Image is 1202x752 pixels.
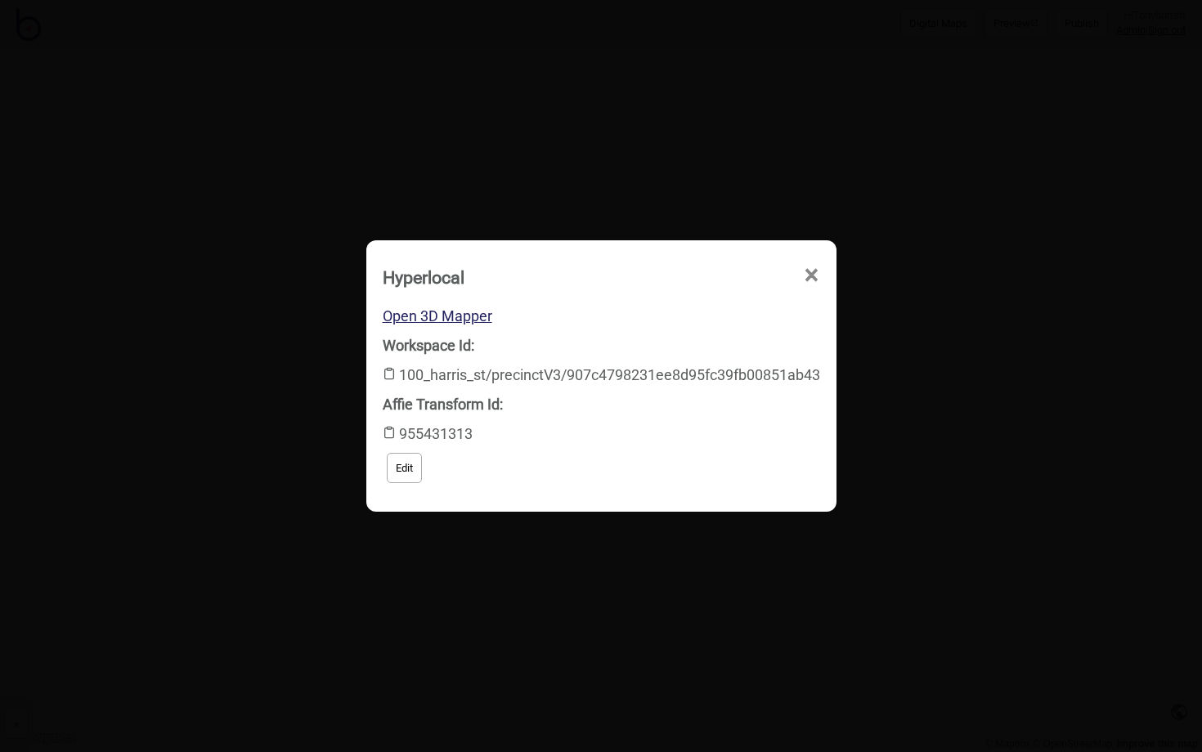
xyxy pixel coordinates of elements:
[383,260,464,295] div: Hyperlocal
[383,307,492,325] a: Open 3D Mapper
[383,396,503,413] strong: Affie Transform Id:
[383,390,820,449] div: 955431313
[387,453,422,483] button: Edit
[383,337,474,354] strong: Workspace Id:
[803,248,820,302] span: ×
[383,331,820,390] div: 100_harris_st/precinctV3/907c4798231ee8d95fc39fb00851ab43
